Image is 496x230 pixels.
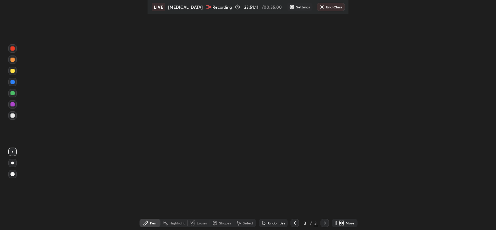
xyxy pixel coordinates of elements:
[302,221,309,225] div: 3
[317,3,345,11] button: End Class
[310,221,312,225] div: /
[275,221,285,225] div: Slides
[296,5,310,9] p: Settings
[346,221,354,225] div: More
[205,4,211,10] img: recording.375f2c34.svg
[243,221,253,225] div: Select
[197,221,207,225] div: Eraser
[168,4,203,10] p: [MEDICAL_DATA]
[289,4,295,10] img: class-settings-icons
[268,221,277,225] div: Undo
[212,5,232,10] p: Recording
[219,221,231,225] div: Shapes
[314,220,318,226] div: 3
[170,221,185,225] div: Highlight
[154,4,163,10] p: LIVE
[150,221,156,225] div: Pen
[319,4,325,10] img: end-class-cross
[334,220,339,226] img: add-slide-button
